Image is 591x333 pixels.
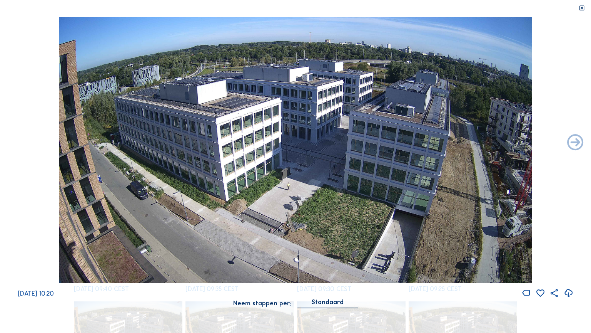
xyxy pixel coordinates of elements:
div: Standaard [297,298,358,308]
i: Back [566,133,585,153]
div: Neem stappen per: [233,300,292,306]
img: Image [59,17,532,283]
span: [DATE] 10:20 [18,289,54,297]
div: Standaard [312,298,344,305]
